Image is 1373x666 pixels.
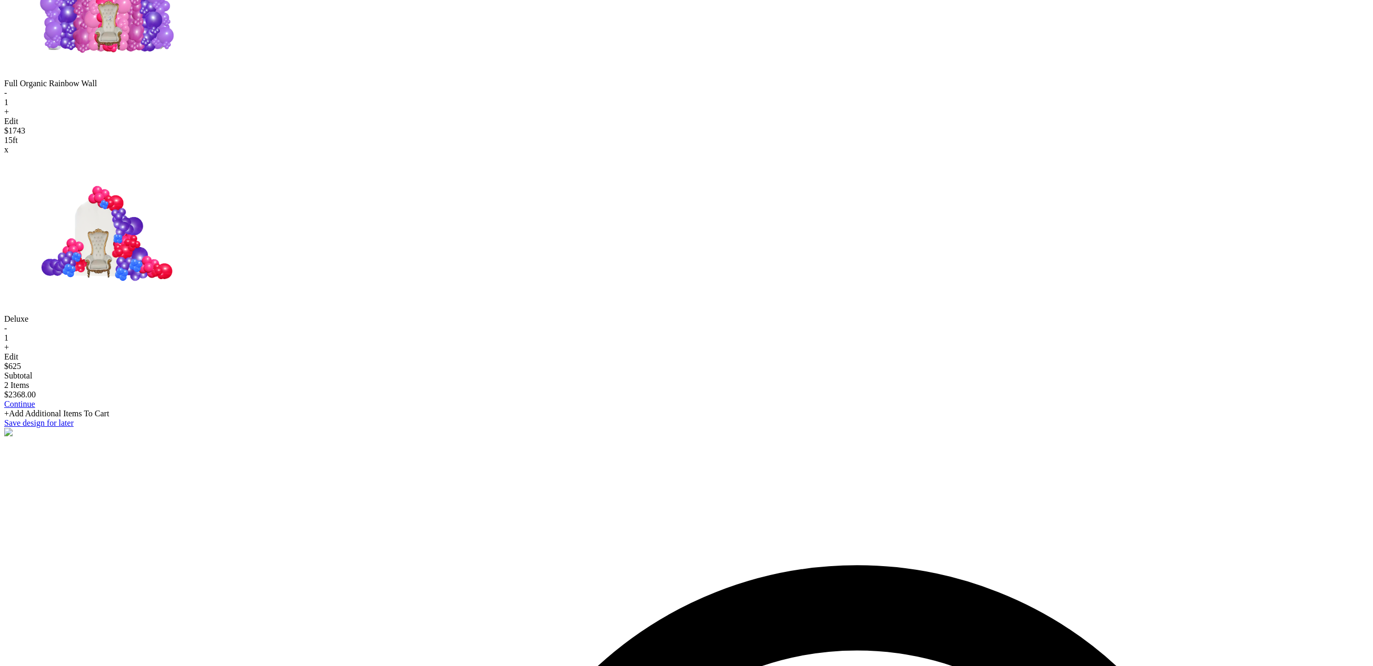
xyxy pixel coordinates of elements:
[4,314,1369,324] div: Deluxe
[4,155,209,312] img: Design with add-ons
[4,98,1369,107] div: 1
[4,333,1369,343] div: 1
[4,352,1369,362] div: Edit
[4,428,27,437] img: logo
[4,88,1369,98] div: -
[4,381,1369,390] div: 2 Items
[4,343,1369,352] div: +
[4,117,1369,126] div: Edit
[4,126,1369,136] div: $1743
[4,390,1369,399] div: $2368.00
[4,409,1369,418] div: +Add Additional Items To Cart
[4,371,1369,381] div: Subtotal
[4,399,35,408] a: Continue
[4,418,74,427] a: Save design for later
[4,79,1369,88] div: Full Organic Rainbow Wall
[4,136,1369,145] div: 15 ft
[4,107,1369,117] div: +
[4,324,1369,333] div: -
[4,362,1369,371] div: $625
[4,145,1369,155] div: x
